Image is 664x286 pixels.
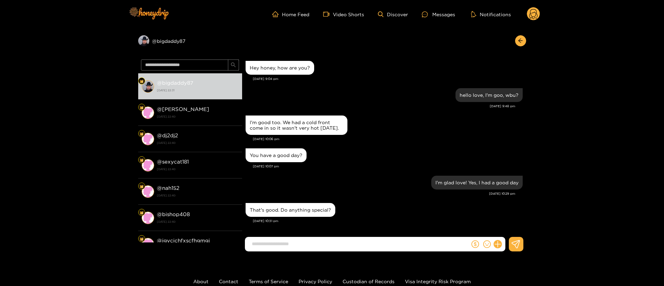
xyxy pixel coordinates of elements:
[142,185,154,198] img: conversation
[483,240,491,248] span: smile
[157,211,190,217] strong: @ bishop408
[272,11,282,17] span: home
[455,88,523,102] div: Aug. 26, 9:48 pm
[138,35,242,46] div: @bigdaddy87
[219,279,238,284] a: Contact
[157,185,179,191] strong: @ nah152
[231,62,236,68] span: search
[435,180,519,185] div: I'm glad love! Yes, I had a good day
[140,158,144,162] img: Fan Level
[157,219,239,225] strong: [DATE] 22:40
[228,59,239,71] button: search
[140,105,144,110] img: Fan Level
[422,10,455,18] div: Messages
[249,279,288,284] a: Terms of Service
[250,65,310,71] div: Hey honey, how are you?
[142,133,154,145] img: conversation
[518,38,523,44] span: arrow-left
[515,35,526,46] button: arrow-left
[157,192,239,199] strong: [DATE] 22:40
[378,11,408,17] a: Discover
[405,279,471,284] a: Visa Integrity Risk Program
[471,240,479,248] span: dollar
[246,203,335,217] div: Aug. 26, 10:31 pm
[140,184,144,188] img: Fan Level
[142,159,154,172] img: conversation
[140,211,144,215] img: Fan Level
[157,166,239,172] strong: [DATE] 22:40
[246,116,347,135] div: Aug. 26, 10:06 pm
[157,106,209,112] strong: @ [PERSON_NAME]
[299,279,332,284] a: Privacy Policy
[157,140,239,146] strong: [DATE] 22:40
[140,132,144,136] img: Fan Level
[253,76,523,81] div: [DATE] 9:04 pm
[140,237,144,241] img: Fan Level
[253,164,523,169] div: [DATE] 10:07 pm
[142,212,154,224] img: conversation
[253,137,523,141] div: [DATE] 10:06 pm
[246,61,314,75] div: Aug. 26, 9:04 pm
[272,11,309,17] a: Home Feed
[140,79,144,83] img: Fan Level
[142,238,154,250] img: conversation
[246,191,515,196] div: [DATE] 10:29 pm
[253,219,523,223] div: [DATE] 10:31 pm
[142,80,154,93] img: conversation
[157,238,210,243] strong: @ jgvcjchfxscfhgmgj
[157,159,189,165] strong: @ sexycat181
[250,120,343,131] div: I'm good too. We had a cold front come in so it wasn't very hot [DATE].
[246,148,307,162] div: Aug. 26, 10:07 pm
[323,11,333,17] span: video-camera
[157,132,178,138] strong: @ dj2dj2
[470,239,480,249] button: dollar
[250,153,302,158] div: You have a good day?
[157,80,193,86] strong: @ bigdaddy87
[323,11,364,17] a: Video Shorts
[343,279,395,284] a: Custodian of Records
[250,207,331,213] div: That's good. Do anything special?
[142,107,154,119] img: conversation
[431,176,523,190] div: Aug. 26, 10:29 pm
[469,11,513,18] button: Notifications
[193,279,209,284] a: About
[246,104,515,109] div: [DATE] 9:48 pm
[460,92,519,98] div: hello love, I'm goo, wbu?
[157,113,239,120] strong: [DATE] 22:40
[157,87,239,93] strong: [DATE] 22:31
